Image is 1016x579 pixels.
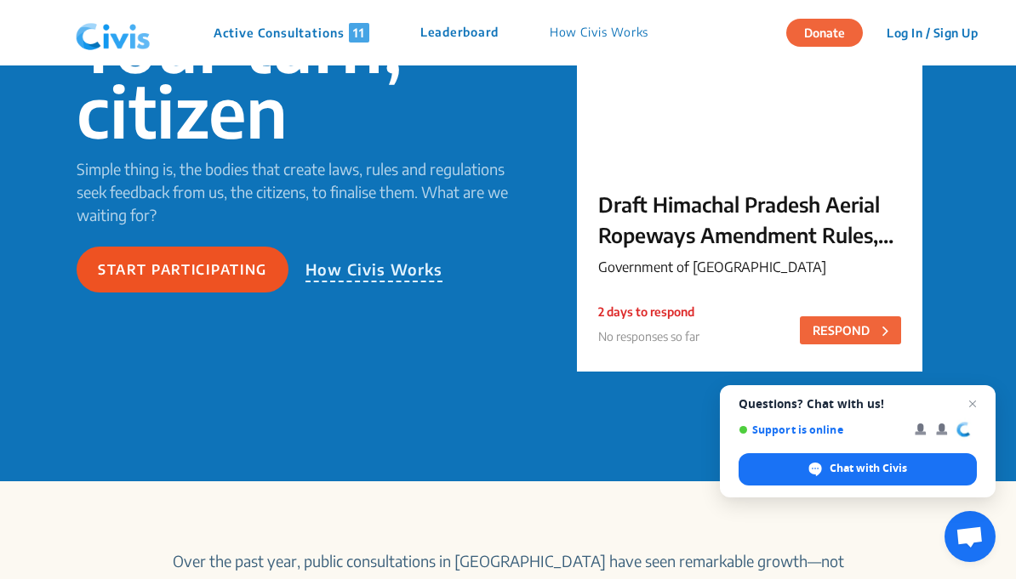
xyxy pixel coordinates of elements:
span: Support is online [739,423,903,436]
p: How Civis Works [305,258,443,282]
button: RESPOND [800,316,901,344]
div: Open chat [945,511,996,562]
span: Questions? Chat with us! [739,397,977,411]
button: Donate [786,19,863,47]
p: Draft Himachal Pradesh Aerial Ropeways Amendment Rules, 2025 [598,189,901,250]
img: navlogo.png [69,8,157,59]
p: Leaderboard [420,23,499,43]
span: Close chat [962,394,983,414]
p: Your turn, citizen [77,13,508,144]
span: Chat with Civis [830,461,907,476]
a: Donate [786,23,876,40]
p: 2 days to respond [598,303,699,321]
span: 11 [349,23,369,43]
button: Log In / Sign Up [876,20,989,46]
span: No responses so far [598,329,699,343]
button: Start participating [77,247,288,292]
p: Simple thing is, the bodies that create laws, rules and regulations seek feedback from us, the ci... [77,157,508,226]
div: Chat with Civis [739,453,977,485]
p: How Civis Works [550,23,649,43]
p: Government of [GEOGRAPHIC_DATA] [598,257,901,277]
p: Active Consultations [214,23,369,43]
